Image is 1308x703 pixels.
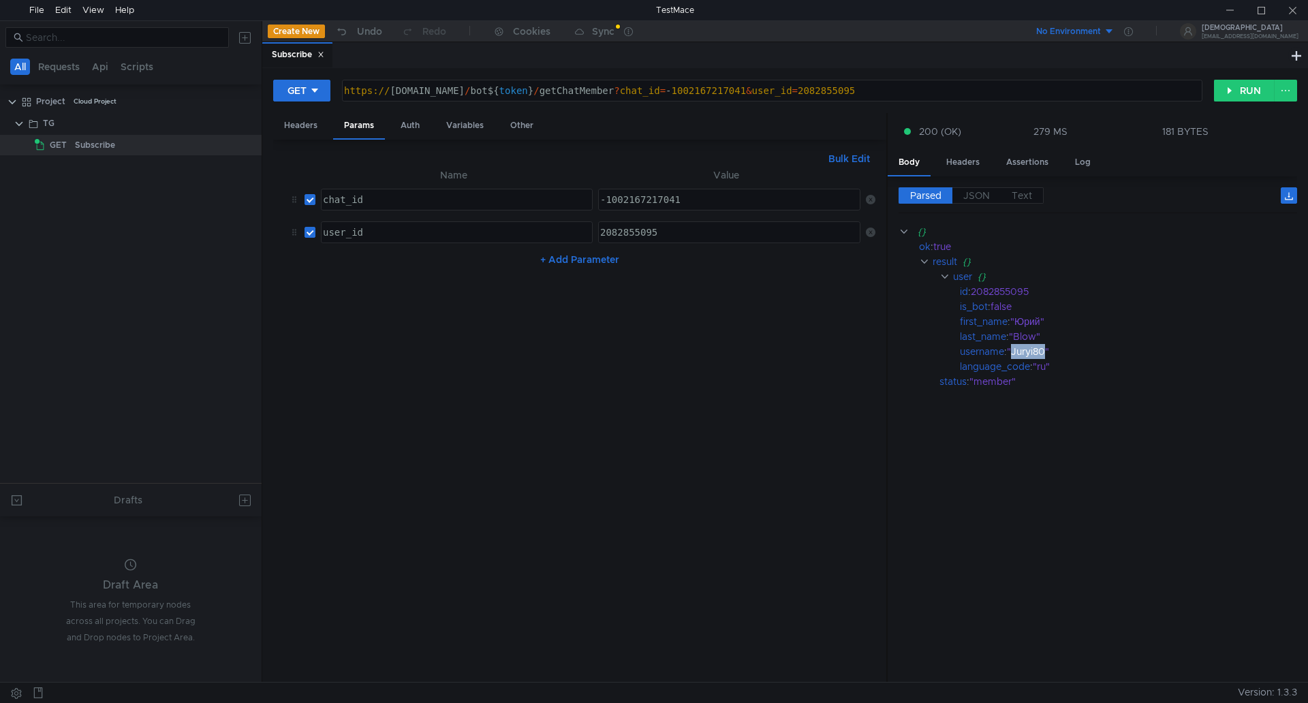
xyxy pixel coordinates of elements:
[1036,25,1101,38] div: No Environment
[960,284,1297,299] div: :
[499,113,544,138] div: Other
[513,23,550,40] div: Cookies
[535,251,625,268] button: + Add Parameter
[910,189,941,202] span: Parsed
[1010,314,1281,329] div: "Юрий"
[268,25,325,38] button: Create New
[36,91,65,112] div: Project
[1214,80,1275,101] button: RUN
[1202,34,1298,39] div: [EMAIL_ADDRESS][DOMAIN_NAME]
[933,239,1279,254] div: true
[333,113,385,140] div: Params
[272,48,324,62] div: Subscribe
[34,59,84,75] button: Requests
[1033,125,1068,138] div: 279 MS
[960,359,1030,374] div: language_code
[1007,344,1281,359] div: "Juryi80"
[43,113,54,134] div: TG
[969,374,1279,389] div: "member"
[435,113,495,138] div: Variables
[978,269,1279,284] div: {}
[939,374,1297,389] div: :
[88,59,112,75] button: Api
[116,59,157,75] button: Scripts
[1202,25,1298,31] div: [DEMOGRAPHIC_DATA]
[960,284,968,299] div: id
[823,151,875,167] button: Bulk Edit
[422,23,446,40] div: Redo
[919,239,1297,254] div: :
[918,224,1278,239] div: {}
[960,359,1297,374] div: :
[10,59,30,75] button: All
[960,314,1297,329] div: :
[1238,683,1297,702] span: Version: 1.3.3
[939,374,967,389] div: status
[960,344,1004,359] div: username
[1020,20,1115,42] button: No Environment
[919,124,961,139] span: 200 (OK)
[991,299,1279,314] div: false
[1162,125,1209,138] div: 181 BYTES
[963,189,990,202] span: JSON
[935,150,991,175] div: Headers
[960,314,1008,329] div: first_name
[114,492,142,508] div: Drafts
[960,299,988,314] div: is_bot
[919,239,931,254] div: ok
[960,344,1297,359] div: :
[50,135,67,155] span: GET
[273,113,328,138] div: Headers
[888,150,931,176] div: Body
[287,83,307,98] div: GET
[593,167,860,183] th: Value
[26,30,221,45] input: Search...
[1012,189,1032,202] span: Text
[392,21,456,42] button: Redo
[963,254,1279,269] div: {}
[1064,150,1102,175] div: Log
[933,254,957,269] div: result
[1009,329,1281,344] div: "Blow"
[995,150,1059,175] div: Assertions
[75,135,115,155] div: Subscribe
[960,299,1297,314] div: :
[592,27,614,36] div: Sync
[960,329,1006,344] div: last_name
[1033,359,1282,374] div: "ru"
[960,329,1297,344] div: :
[325,21,392,42] button: Undo
[971,284,1279,299] div: 2082855095
[315,167,593,183] th: Name
[390,113,431,138] div: Auth
[74,91,116,112] div: Cloud Project
[357,23,382,40] div: Undo
[953,269,972,284] div: user
[273,80,330,101] button: GET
